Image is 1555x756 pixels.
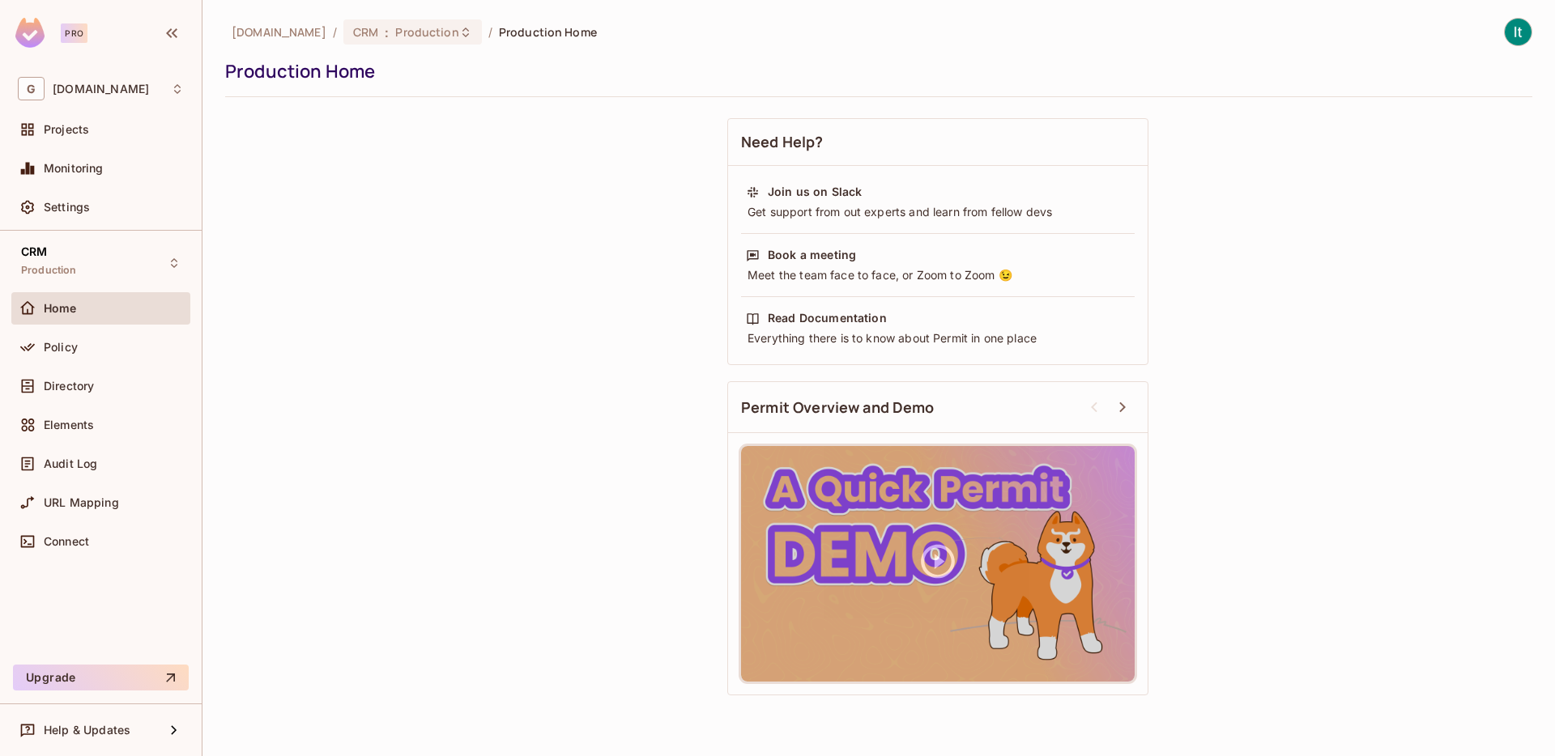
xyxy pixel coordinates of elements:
span: Directory [44,380,94,393]
span: CRM [353,24,378,40]
span: Production Home [499,24,597,40]
img: SReyMgAAAABJRU5ErkJggg== [15,18,45,48]
span: Audit Log [44,457,97,470]
span: CRM [21,245,47,258]
span: the active workspace [232,24,326,40]
span: Need Help? [741,132,824,152]
span: Settings [44,201,90,214]
div: Read Documentation [768,310,887,326]
div: Everything there is to know about Permit in one place [746,330,1130,346]
span: Connect [44,535,89,548]
img: IT Tools [1505,19,1532,45]
div: Book a meeting [768,247,856,263]
span: Permit Overview and Demo [741,397,935,418]
span: Home [44,302,77,315]
div: Production Home [225,59,1524,83]
span: Workspace: gameskraft.com [53,83,149,96]
div: Meet the team face to face, or Zoom to Zoom 😉 [746,267,1130,283]
div: Pro [61,23,87,43]
div: Join us on Slack [768,184,862,200]
span: Production [21,264,77,277]
span: Production [395,24,458,40]
span: Policy [44,341,78,354]
li: / [333,24,337,40]
span: URL Mapping [44,496,119,509]
span: : [384,26,390,39]
span: Projects [44,123,89,136]
span: G [18,77,45,100]
li: / [488,24,492,40]
span: Help & Updates [44,724,130,737]
span: Monitoring [44,162,104,175]
div: Get support from out experts and learn from fellow devs [746,204,1130,220]
button: Upgrade [13,665,189,690]
span: Elements [44,418,94,431]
